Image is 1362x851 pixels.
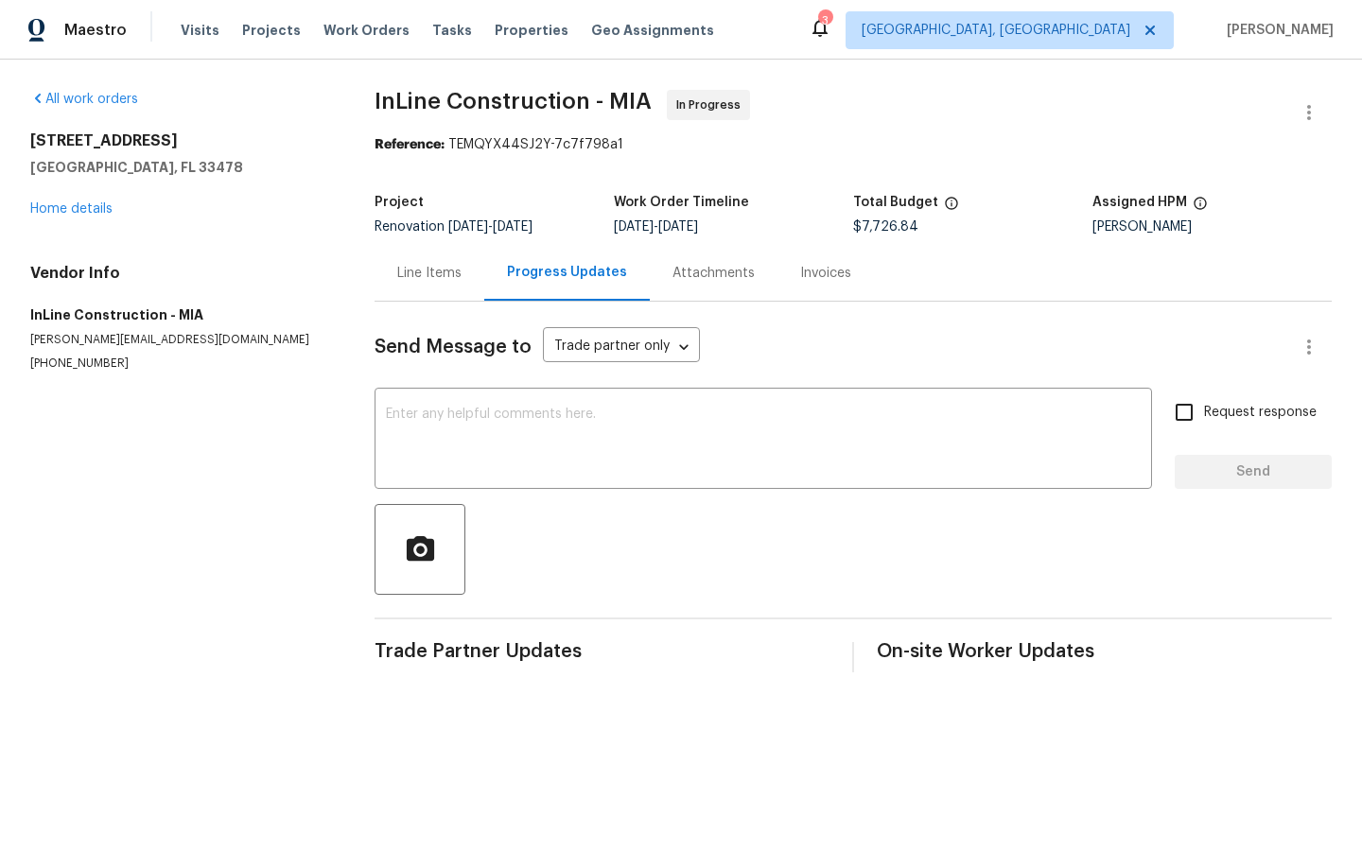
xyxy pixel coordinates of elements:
[591,21,714,40] span: Geo Assignments
[507,263,627,282] div: Progress Updates
[242,21,301,40] span: Projects
[495,21,568,40] span: Properties
[397,264,462,283] div: Line Items
[1092,220,1332,234] div: [PERSON_NAME]
[30,332,329,348] p: [PERSON_NAME][EMAIL_ADDRESS][DOMAIN_NAME]
[30,131,329,150] h2: [STREET_ADDRESS]
[375,138,445,151] b: Reference:
[64,21,127,40] span: Maestro
[493,220,533,234] span: [DATE]
[1204,403,1317,423] span: Request response
[676,96,748,114] span: In Progress
[853,196,938,209] h5: Total Budget
[944,196,959,220] span: The total cost of line items that have been proposed by Opendoor. This sum includes line items th...
[543,332,700,363] div: Trade partner only
[30,264,329,283] h4: Vendor Info
[181,21,219,40] span: Visits
[1219,21,1334,40] span: [PERSON_NAME]
[375,90,652,113] span: InLine Construction - MIA
[448,220,533,234] span: -
[323,21,410,40] span: Work Orders
[614,196,749,209] h5: Work Order Timeline
[375,642,829,661] span: Trade Partner Updates
[375,196,424,209] h5: Project
[30,305,329,324] h5: InLine Construction - MIA
[375,135,1332,154] div: TEMQYX44SJ2Y-7c7f798a1
[432,24,472,37] span: Tasks
[862,21,1130,40] span: [GEOGRAPHIC_DATA], [GEOGRAPHIC_DATA]
[30,202,113,216] a: Home details
[30,93,138,106] a: All work orders
[658,220,698,234] span: [DATE]
[1193,196,1208,220] span: The hpm assigned to this work order.
[614,220,654,234] span: [DATE]
[30,356,329,372] p: [PHONE_NUMBER]
[448,220,488,234] span: [DATE]
[1092,196,1187,209] h5: Assigned HPM
[877,642,1332,661] span: On-site Worker Updates
[30,158,329,177] h5: [GEOGRAPHIC_DATA], FL 33478
[853,220,918,234] span: $7,726.84
[800,264,851,283] div: Invoices
[375,220,533,234] span: Renovation
[375,338,532,356] span: Send Message to
[672,264,755,283] div: Attachments
[818,11,831,30] div: 3
[614,220,698,234] span: -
